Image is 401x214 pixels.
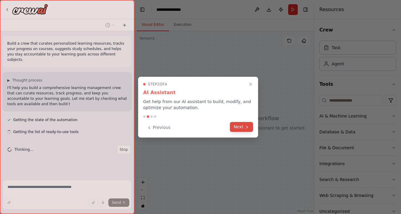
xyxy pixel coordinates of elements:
[143,99,253,111] p: Get help from our AI assistant to build, modify, and optimize your automation.
[148,82,167,87] span: Step 2 of 4
[230,122,253,132] button: Next
[138,5,146,14] button: Hide left sidebar
[143,89,253,96] h3: AI Assistant
[143,123,174,132] button: Previous
[247,81,254,88] button: Close walkthrough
